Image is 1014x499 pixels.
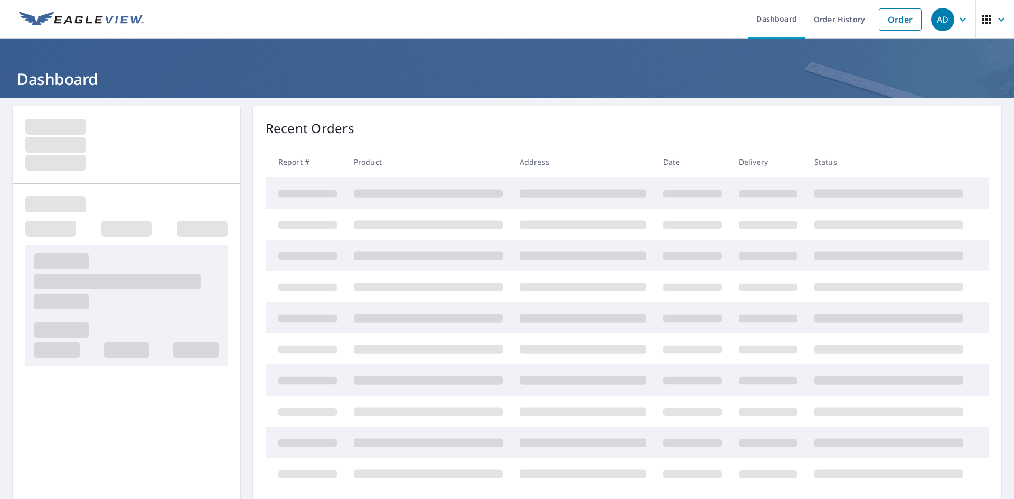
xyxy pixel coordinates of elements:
th: Report # [266,146,345,177]
th: Product [345,146,511,177]
th: Status [806,146,972,177]
img: EV Logo [19,12,144,27]
th: Address [511,146,655,177]
th: Date [655,146,730,177]
a: Order [879,8,922,31]
th: Delivery [730,146,806,177]
h1: Dashboard [13,68,1001,90]
div: AD [931,8,954,31]
p: Recent Orders [266,119,354,138]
